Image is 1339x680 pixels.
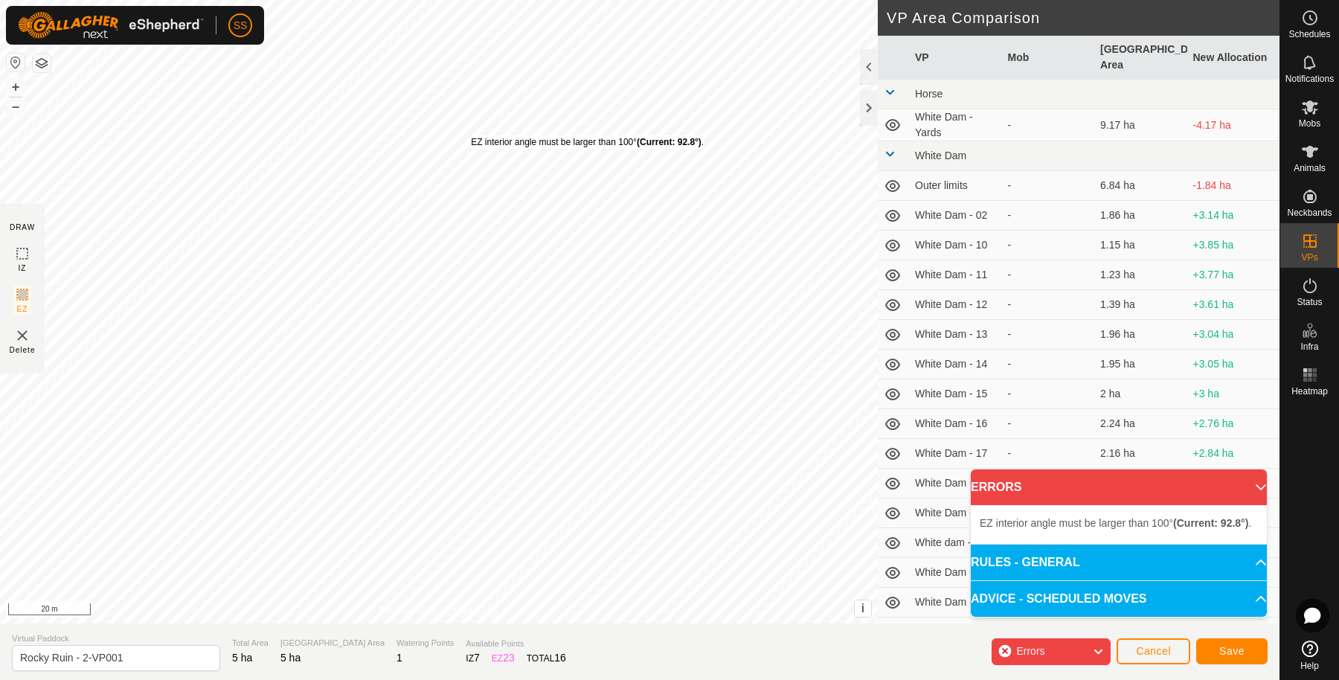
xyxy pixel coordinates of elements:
[1094,439,1187,469] td: 2.16 ha
[915,88,943,100] span: Horse
[232,637,269,649] span: Total Area
[1094,260,1187,290] td: 1.23 ha
[13,327,31,344] img: VP
[33,54,51,72] button: Map Layers
[971,554,1080,571] span: RULES - GENERAL
[503,652,515,664] span: 23
[1094,109,1187,141] td: 9.17 ha
[909,379,1002,409] td: White Dam - 15
[909,231,1002,260] td: White Dam - 10
[1094,320,1187,350] td: 1.96 ha
[971,505,1267,544] p-accordion-content: ERRORS
[1008,446,1089,461] div: -
[1297,298,1322,307] span: Status
[971,478,1021,496] span: ERRORS
[1094,171,1187,201] td: 6.84 ha
[380,604,436,618] a: Privacy Policy
[1094,290,1187,320] td: 1.39 ha
[971,590,1146,608] span: ADVICE - SCHEDULED MOVES
[1094,231,1187,260] td: 1.15 ha
[637,137,701,147] b: (Current: 92.8°)
[492,650,515,666] div: EZ
[1187,171,1280,201] td: -1.84 ha
[7,54,25,71] button: Reset Map
[1187,201,1280,231] td: +3.14 ha
[971,469,1267,505] p-accordion-header: ERRORS
[1187,439,1280,469] td: +2.84 ha
[527,650,566,666] div: TOTAL
[1008,178,1089,193] div: -
[471,135,704,149] div: EZ interior angle must be larger than 100° .
[909,498,1002,528] td: White Dam - 19
[1002,36,1095,80] th: Mob
[7,97,25,115] button: –
[474,652,480,664] span: 7
[1094,201,1187,231] td: 1.86 ha
[909,320,1002,350] td: White Dam - 13
[1008,416,1089,432] div: -
[17,304,28,315] span: EZ
[909,558,1002,588] td: White Dam - 21
[1094,409,1187,439] td: 2.24 ha
[1187,409,1280,439] td: +2.76 ha
[396,637,454,649] span: Watering Points
[1008,118,1089,133] div: -
[909,439,1002,469] td: White Dam - 17
[1299,119,1320,128] span: Mobs
[234,18,248,33] span: SS
[1008,267,1089,283] div: -
[861,602,864,615] span: i
[232,652,252,664] span: 5 ha
[1196,638,1268,664] button: Save
[1094,379,1187,409] td: 2 ha
[12,632,220,645] span: Virtual Paddock
[909,260,1002,290] td: White Dam - 11
[1187,231,1280,260] td: +3.85 ha
[909,588,1002,618] td: White Dam - 22
[280,637,385,649] span: [GEOGRAPHIC_DATA] Area
[1117,638,1190,664] button: Cancel
[1291,387,1328,396] span: Heatmap
[1301,253,1317,262] span: VPs
[554,652,566,664] span: 16
[1094,350,1187,379] td: 1.95 ha
[10,222,35,233] div: DRAW
[396,652,402,664] span: 1
[454,604,498,618] a: Contact Us
[1187,260,1280,290] td: +3.77 ha
[915,150,966,161] span: White Dam
[1008,237,1089,253] div: -
[280,652,301,664] span: 5 ha
[1187,350,1280,379] td: +3.05 ha
[1294,164,1326,173] span: Animals
[1288,30,1330,39] span: Schedules
[1187,379,1280,409] td: +3 ha
[19,263,27,274] span: IZ
[1187,320,1280,350] td: +3.04 ha
[909,171,1002,201] td: Outer limits
[909,36,1002,80] th: VP
[466,650,479,666] div: IZ
[980,517,1251,529] span: EZ interior angle must be larger than 100° .
[1094,36,1187,80] th: [GEOGRAPHIC_DATA] Area
[1008,386,1089,402] div: -
[1136,645,1171,657] span: Cancel
[855,600,871,617] button: i
[887,9,1279,27] h2: VP Area Comparison
[909,350,1002,379] td: White Dam - 14
[1187,290,1280,320] td: +3.61 ha
[909,528,1002,558] td: White dam - 20
[1016,645,1044,657] span: Errors
[1280,635,1339,676] a: Help
[1300,342,1318,351] span: Infra
[1008,208,1089,223] div: -
[466,638,566,650] span: Available Points
[909,201,1002,231] td: White Dam - 02
[18,12,204,39] img: Gallagher Logo
[909,618,1002,647] td: White Dam - 23
[1173,517,1248,529] b: (Current: 92.8°)
[1187,109,1280,141] td: -4.17 ha
[1008,297,1089,312] div: -
[909,409,1002,439] td: White Dam - 16
[971,581,1267,617] p-accordion-header: ADVICE - SCHEDULED MOVES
